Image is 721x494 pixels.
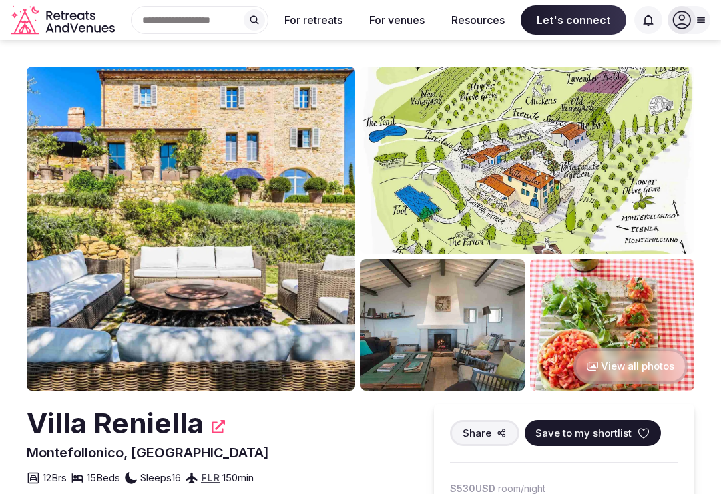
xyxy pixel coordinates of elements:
[201,471,220,484] a: FLR
[11,5,117,35] svg: Retreats and Venues company logo
[140,471,181,485] span: Sleeps 16
[525,420,661,446] button: Save to my shortlist
[27,445,269,461] span: Montefollonico, [GEOGRAPHIC_DATA]
[27,404,204,443] h2: Villa Reniella
[530,259,694,391] img: Venue gallery photo
[535,426,632,440] span: Save to my shortlist
[450,420,519,446] button: Share
[360,67,694,254] img: Venue gallery photo
[360,259,525,391] img: Venue gallery photo
[274,5,353,35] button: For retreats
[573,348,688,384] button: View all photos
[11,5,117,35] a: Visit the homepage
[358,5,435,35] button: For venues
[87,471,120,485] span: 15 Beds
[521,5,626,35] span: Let's connect
[43,471,67,485] span: 12 Brs
[27,67,355,391] img: Venue cover photo
[441,5,515,35] button: Resources
[222,471,254,485] span: 150 min
[463,426,491,440] span: Share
